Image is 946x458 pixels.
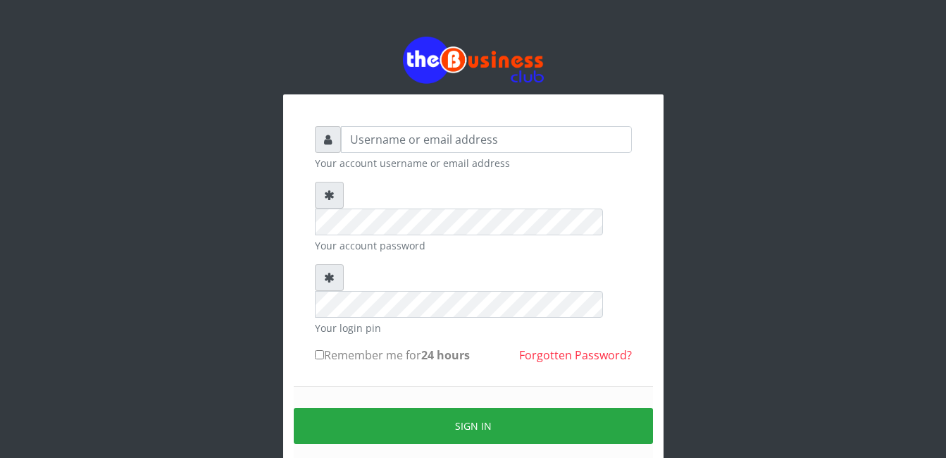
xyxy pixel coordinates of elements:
small: Your login pin [315,321,632,335]
small: Your account password [315,238,632,253]
b: 24 hours [421,347,470,363]
small: Your account username or email address [315,156,632,171]
button: Sign in [294,408,653,444]
input: Remember me for24 hours [315,350,324,359]
label: Remember me for [315,347,470,364]
input: Username or email address [341,126,632,153]
a: Forgotten Password? [519,347,632,363]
